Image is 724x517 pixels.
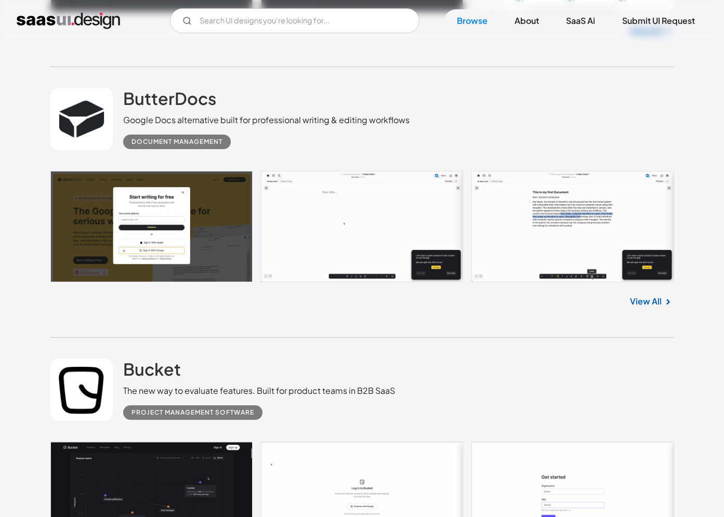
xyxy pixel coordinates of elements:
[502,9,551,32] a: About
[123,359,181,385] a: Bucket
[123,114,410,126] div: Google Docs alternative built for professional writing & editing workflows
[123,88,216,109] h2: ButterDocs
[554,9,608,32] a: SaaS Ai
[131,406,254,419] div: Project Management Software
[131,136,222,148] div: Document Management
[170,8,419,33] input: Search UI designs you're looking for...
[170,8,419,33] form: Email Form
[17,12,120,29] a: home
[630,295,662,308] a: View All
[123,359,181,379] h2: Bucket
[123,385,395,397] div: The new way to evaluate features. Built for product teams in B2B SaaS
[123,88,216,114] a: ButterDocs
[444,9,500,32] a: Browse
[610,9,707,32] a: Submit UI Request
